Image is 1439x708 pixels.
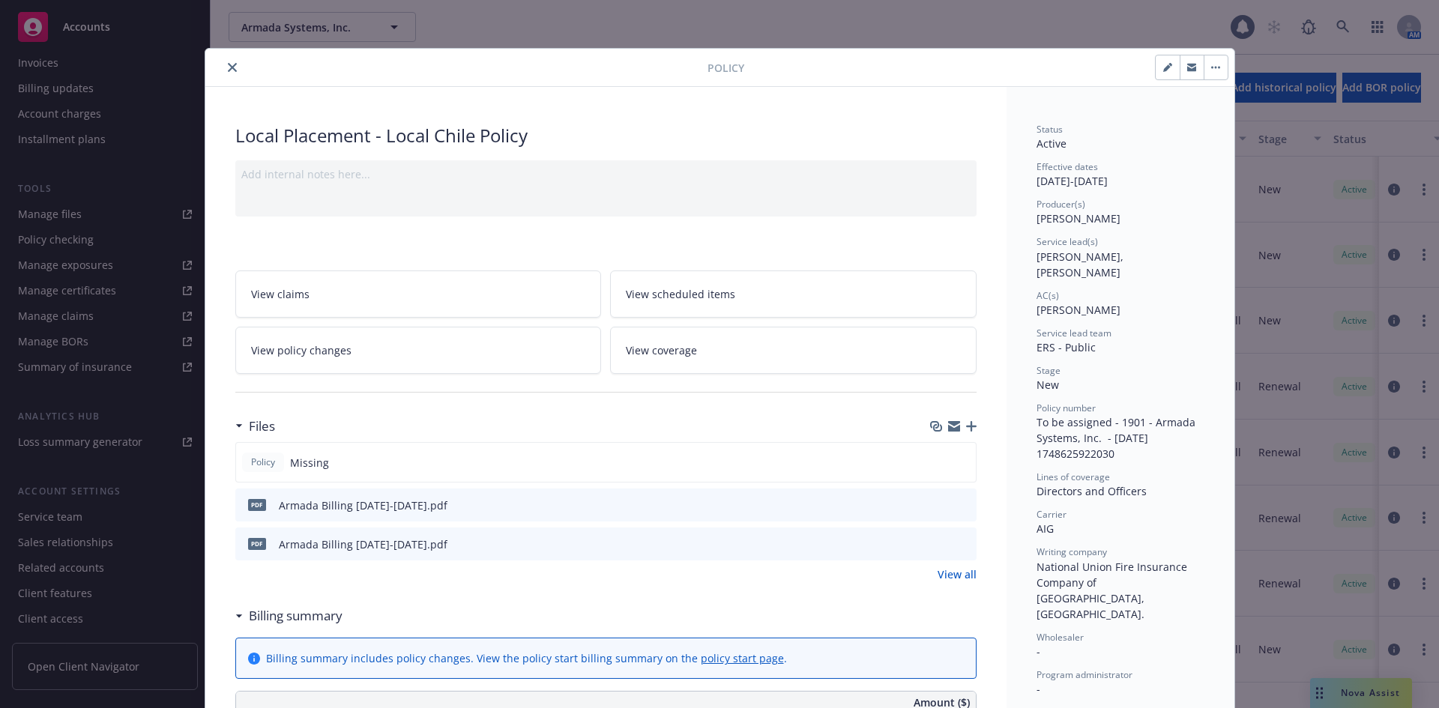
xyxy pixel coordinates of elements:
span: Service lead team [1037,327,1111,339]
div: Billing summary [235,606,343,626]
span: AC(s) [1037,289,1059,302]
span: Writing company [1037,545,1107,558]
a: View coverage [610,327,977,374]
div: Directors and Officers [1037,483,1204,499]
span: Policy number [1037,402,1096,414]
div: Local Placement - Local Chile Policy [235,123,977,148]
span: Program administrator [1037,668,1132,681]
span: ERS - Public [1037,340,1096,354]
button: close [223,58,241,76]
span: Carrier [1037,508,1067,521]
span: To be assigned - 1901 - Armada Systems, Inc. - [DATE] 1748625922030 [1037,415,1198,461]
a: View all [938,566,977,582]
span: Active [1037,136,1067,151]
span: [PERSON_NAME] [1037,303,1120,317]
div: Armada Billing [DATE]-[DATE].pdf [279,497,447,513]
span: Policy [708,60,744,76]
h3: Billing summary [249,606,343,626]
span: Producer(s) [1037,198,1085,211]
div: [DATE] - [DATE] [1037,160,1204,189]
span: View scheduled items [626,286,735,302]
span: - [1037,682,1040,696]
span: Status [1037,123,1063,136]
span: - [1037,644,1040,659]
span: View coverage [626,342,697,358]
a: View policy changes [235,327,602,374]
span: Lines of coverage [1037,471,1110,483]
span: National Union Fire Insurance Company of [GEOGRAPHIC_DATA], [GEOGRAPHIC_DATA]. [1037,560,1190,621]
span: Effective dates [1037,160,1098,173]
span: Wholesaler [1037,631,1084,644]
span: pdf [248,538,266,549]
span: View policy changes [251,342,352,358]
span: View claims [251,286,310,302]
h3: Files [249,417,275,436]
span: pdf [248,499,266,510]
div: Billing summary includes policy changes. View the policy start billing summary on the . [266,650,787,666]
button: download file [933,536,945,552]
div: Files [235,417,275,436]
span: AIG [1037,521,1054,536]
span: Service lead(s) [1037,235,1098,248]
button: preview file [957,497,971,513]
a: View scheduled items [610,270,977,318]
a: policy start page [701,651,784,665]
span: Missing [290,455,329,471]
button: download file [933,497,945,513]
div: Armada Billing [DATE]-[DATE].pdf [279,536,447,552]
span: Stage [1037,364,1061,377]
button: preview file [957,536,971,552]
div: Add internal notes here... [241,166,971,182]
span: Policy [248,456,278,469]
a: View claims [235,270,602,318]
span: New [1037,378,1059,392]
span: [PERSON_NAME], [PERSON_NAME] [1037,249,1126,279]
span: [PERSON_NAME] [1037,211,1120,226]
